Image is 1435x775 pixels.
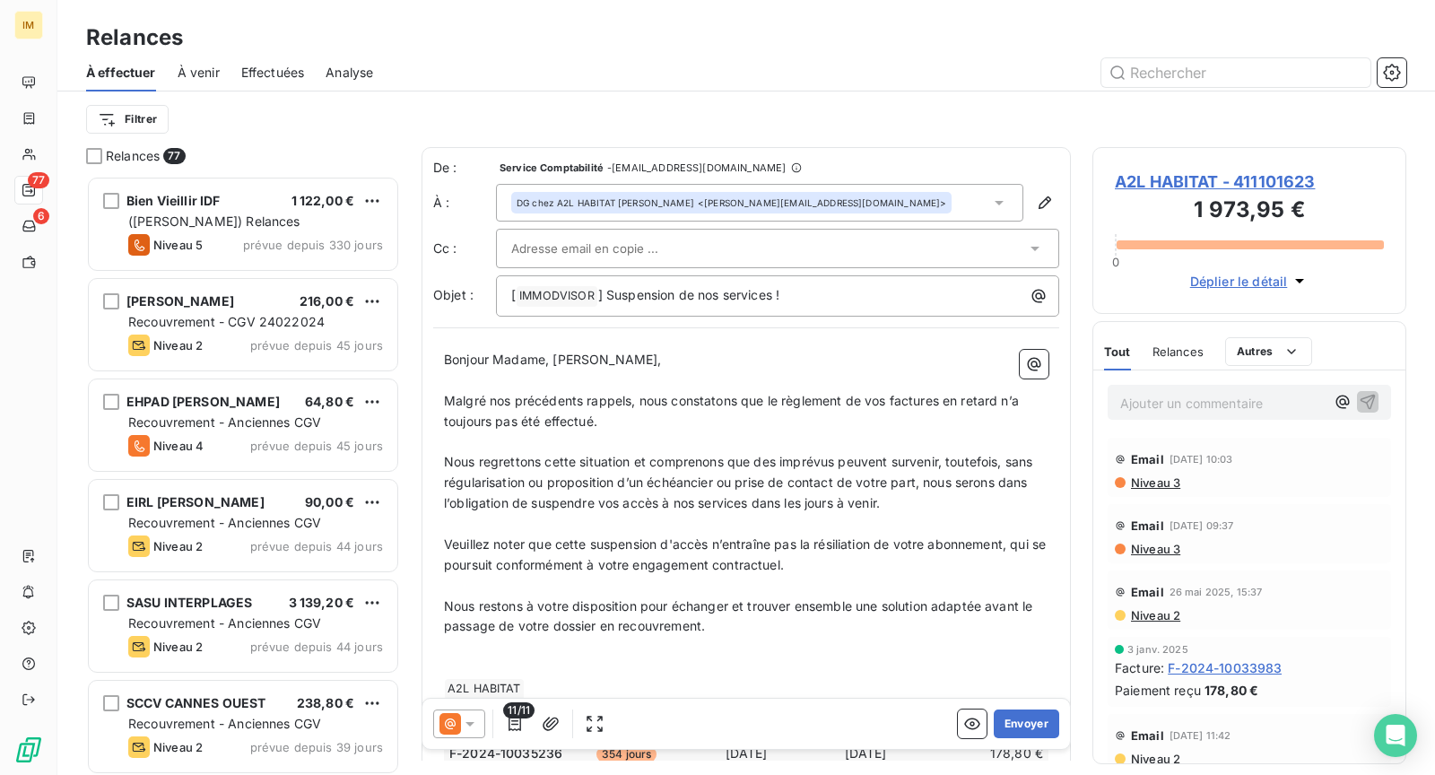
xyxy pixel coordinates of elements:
[596,746,657,762] span: 354 jours
[128,414,321,430] span: Recouvrement - Anciennes CGV
[126,494,265,509] span: EIRL [PERSON_NAME]
[994,710,1059,738] button: Envoyer
[297,695,354,710] span: 238,80 €
[807,744,925,763] td: [DATE]
[289,595,355,610] span: 3 139,20 €
[14,736,43,764] img: Logo LeanPay
[86,64,156,82] span: À effectuer
[433,194,496,212] label: À :
[1152,344,1204,359] span: Relances
[126,394,280,409] span: EHPAD [PERSON_NAME]
[444,454,1037,510] span: Nous regrettons cette situation et comprenons que des imprévus peuvent survenir, toutefois, sans ...
[449,745,562,762] span: F-2024-10035236
[1129,542,1180,556] span: Niveau 3
[598,287,780,302] span: ] Suspension de nos services !
[1115,681,1201,700] span: Paiement reçu
[433,159,496,177] span: De :
[500,162,604,173] span: Service Comptabilité
[1129,608,1180,623] span: Niveau 2
[1374,714,1417,757] div: Open Intercom Messenger
[1170,730,1231,741] span: [DATE] 11:42
[687,744,804,763] td: [DATE]
[153,439,204,453] span: Niveau 4
[503,702,535,718] span: 11/11
[1225,337,1312,366] button: Autres
[33,208,49,224] span: 6
[517,196,946,209] div: <[PERSON_NAME][EMAIL_ADDRESS][DOMAIN_NAME]>
[86,105,169,134] button: Filtrer
[1127,644,1188,655] span: 3 janv. 2025
[1112,255,1119,269] span: 0
[1129,475,1180,490] span: Niveau 3
[445,679,524,700] span: A2L HABITAT
[1168,658,1282,677] span: F-2024-10033983
[126,193,221,208] span: Bien Vieillir IDF
[517,196,694,209] span: DG chez A2L HABITAT [PERSON_NAME]
[1129,752,1180,766] span: Niveau 2
[1115,170,1384,194] span: A2L HABITAT - 411101623
[14,11,43,39] div: IM
[128,615,321,631] span: Recouvrement - Anciennes CGV
[444,598,1037,634] span: Nous restons à votre disposition pour échanger et trouver ensemble une solution adaptée avant le ...
[1101,58,1370,87] input: Rechercher
[250,439,383,453] span: prévue depuis 45 jours
[1170,520,1234,531] span: [DATE] 09:37
[86,22,183,54] h3: Relances
[326,64,373,82] span: Analyse
[1190,272,1288,291] span: Déplier le détail
[126,695,266,710] span: SCCV CANNES OUEST
[291,193,355,208] span: 1 122,00 €
[511,235,704,262] input: Adresse email en copie ...
[128,716,321,731] span: Recouvrement - Anciennes CGV
[1115,194,1384,230] h3: 1 973,95 €
[153,740,203,754] span: Niveau 2
[163,148,185,164] span: 77
[128,314,325,329] span: Recouvrement - CGV 24022024
[28,172,49,188] span: 77
[1131,728,1164,743] span: Email
[106,147,160,165] span: Relances
[153,640,203,654] span: Niveau 2
[444,393,1022,429] span: Malgré nos précédents rappels, nous constatons que le règlement de vos factures en retard n’a tou...
[926,744,1044,763] td: 178,80 €
[1185,271,1315,292] button: Déplier le détail
[128,515,321,530] span: Recouvrement - Anciennes CGV
[1170,587,1263,597] span: 26 mai 2025, 15:37
[433,239,496,257] label: Cc :
[305,494,354,509] span: 90,00 €
[153,539,203,553] span: Niveau 2
[241,64,305,82] span: Effectuées
[511,287,516,302] span: [
[178,64,220,82] span: À venir
[1131,452,1164,466] span: Email
[444,352,662,367] span: Bonjour Madame, [PERSON_NAME],
[433,287,474,302] span: Objet :
[1115,658,1164,677] span: Facture :
[1104,344,1131,359] span: Tout
[1131,585,1164,599] span: Email
[1170,454,1233,465] span: [DATE] 10:03
[86,176,400,775] div: grid
[128,213,300,229] span: ([PERSON_NAME]) Relances
[1205,681,1258,700] span: 178,80 €
[1131,518,1164,533] span: Email
[153,238,203,252] span: Niveau 5
[126,595,252,610] span: SASU INTERPLAGES
[250,740,383,754] span: prévue depuis 39 jours
[517,286,597,307] span: IMMODVISOR
[153,338,203,353] span: Niveau 2
[250,539,383,553] span: prévue depuis 44 jours
[250,640,383,654] span: prévue depuis 44 jours
[126,293,234,309] span: [PERSON_NAME]
[243,238,383,252] span: prévue depuis 330 jours
[305,394,354,409] span: 64,80 €
[607,162,786,173] span: - [EMAIL_ADDRESS][DOMAIN_NAME]
[300,293,354,309] span: 216,00 €
[250,338,383,353] span: prévue depuis 45 jours
[444,536,1049,572] span: Veuillez noter que cette suspension d'accès n’entraîne pas la résiliation de votre abonnement, qu...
